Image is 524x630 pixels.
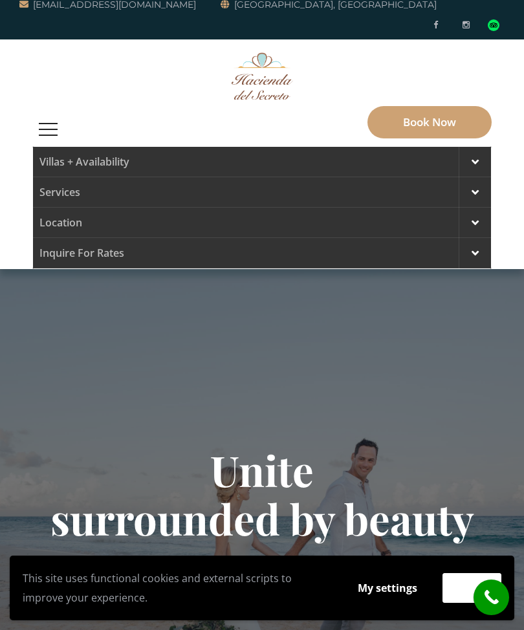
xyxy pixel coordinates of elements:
img: Awesome Logo [232,52,293,100]
div: Read traveler reviews on Tripadvisor [488,19,499,31]
a: Book Now [367,106,492,138]
a: Location [33,208,491,237]
a: Inquire for Rates [33,238,491,268]
button: My settings [345,573,430,603]
h1: Unite surrounded by beauty [39,446,485,543]
a: Services [33,177,491,207]
i: call [477,583,506,612]
p: This site uses functional cookies and external scripts to improve your experience. [23,569,333,607]
a: call [474,580,509,615]
button: Accept [442,573,501,603]
a: Villas + Availability [33,147,491,177]
img: Tripadvisor_logomark.svg [488,19,499,31]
